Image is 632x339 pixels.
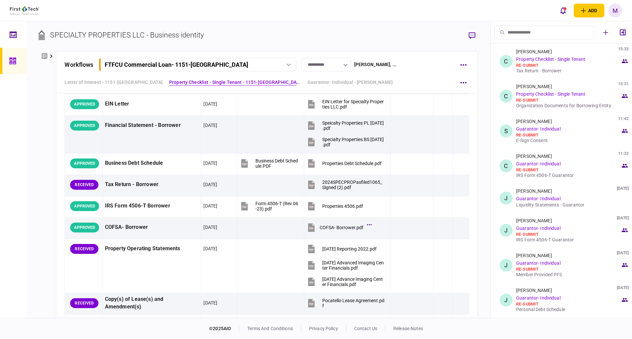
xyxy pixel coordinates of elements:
img: client company logo [10,6,39,15]
div: [DATE] [203,245,217,252]
div: E-Sign Consent [516,138,620,143]
div: J [500,192,513,205]
div: [DATE] [203,160,217,166]
div: [DATE] [203,224,217,230]
div: COFSA- Borrower.pdf [320,225,363,230]
div: C [500,90,513,103]
div: re-submit [516,302,620,307]
div: C [500,55,513,68]
div: Liquidity Statements - Guarantor [516,202,620,207]
div: [PERSON_NAME] [516,288,552,293]
div: EIN Letter [105,97,199,111]
div: 15-01-1340 Reporting 2022.pdf [322,246,377,252]
div: APPROVED [70,99,99,109]
div: Form 4506-T (Rev 06-23).pdf [255,201,298,211]
div: Business Debt Schedule [105,156,199,171]
div: Specialty Properties BS 7.31.25.pdf [322,137,385,147]
div: 15-01-1340 Advanced Imaging Center Financials.pdf [322,260,385,271]
div: [DATE] [203,101,217,107]
div: FTFCU Commercial Loan - 1151-[GEOGRAPHIC_DATA] [105,61,248,68]
a: Guarantor- Individual [516,196,561,201]
div: COFSA- Borrower [105,220,199,235]
div: Pocatello Lease Agreement.pdf [322,298,385,308]
button: Form 4506-T (Rev 06-23).pdf [240,199,298,213]
div: [PERSON_NAME] [516,188,552,194]
button: Pocatello Lease Agreement.pdf [306,296,385,310]
button: FTFCU Commercial Loan- 1151-[GEOGRAPHIC_DATA] [99,58,296,71]
div: J [500,294,513,306]
button: EIN Letter for Specialty Properties LLC.pdf [306,97,385,111]
button: M [608,4,622,17]
div: Speicalty Properties PL 7.31.25.pdf [322,120,385,131]
div: 11:32 [618,151,629,156]
div: [DATE] [203,300,217,306]
div: [PERSON_NAME] [516,253,552,258]
div: APPROVED [70,121,99,131]
button: 2024SPECPROPasfiled1065_Signed (2).pdf [306,177,385,192]
div: Organization Documents for Borrowing Entity [516,103,620,108]
a: contact us [354,326,377,331]
div: J [500,224,513,237]
div: APPROVED [70,158,99,168]
div: APPROVED [70,223,99,232]
a: privacy policy [309,326,338,331]
div: 15-01-1340 Advance Imaging Center Financials.pdf [322,277,385,287]
div: S [500,125,513,137]
a: Guarantor- Individual [516,161,561,166]
div: Personal Debt Schedule [516,307,620,312]
a: Guarantor- Individual - [PERSON_NAME] [307,79,393,86]
div: SPECIALTY PROPERTIES LLC - Business identity [50,30,204,40]
a: Guarantor- Individual [516,226,561,231]
div: RECEIVED [70,244,98,254]
button: 15-01-1340 Advanced Imaging Center Financials.pdf [306,258,385,273]
div: IRS Form 4506-T Guarantor [516,237,620,242]
div: workflows [65,60,93,69]
a: terms and conditions [247,326,293,331]
div: RECEIVED [70,298,98,308]
div: [PERSON_NAME] [516,49,552,54]
div: C [500,159,513,172]
div: Properties 4506.pdf [322,204,363,209]
div: [DATE] [617,186,629,191]
div: J [500,259,513,272]
button: 15-01-1340 Reporting 2022.pdf [306,241,377,256]
div: re-submit [516,63,620,68]
div: Property Operating Statements [105,241,199,256]
div: [DATE] [203,181,217,188]
div: IRS Form 4506-T Guarantor [516,173,620,178]
button: 15-01-1340 Advance Imaging Center Financials.pdf [306,274,385,289]
div: [DATE] [203,122,217,129]
div: RECEIVED [70,180,98,190]
div: 15:31 [618,81,629,86]
div: © 2025 AIO [209,325,239,332]
div: Tax Return - Borrower [105,177,199,192]
a: Letter of Interest - 1151-[GEOGRAPHIC_DATA] [65,79,163,86]
div: Properties Debt Schedule.pdf [322,161,382,166]
div: IRS Form 4506-T Borrower [105,199,199,213]
button: Speicalty Properties PL 7.31.25.pdf [306,118,385,133]
div: re-submit [516,267,620,272]
a: Property Checklist - Single Tenant [516,91,585,97]
div: Tax Return - Borrower [516,68,620,73]
div: re-submit [516,167,620,173]
div: re-submit [516,232,620,237]
div: EIN Letter for Specialty Properties LLC.pdf [322,99,385,109]
div: 2024SPECPROPasfiled1065_Signed (2).pdf [322,180,385,190]
div: [DATE] [617,250,629,255]
div: [PERSON_NAME] [516,84,552,89]
div: re-submit [516,133,620,138]
div: [PERSON_NAME] [516,154,552,159]
div: APPROVED [70,201,99,211]
button: Properties 4506.pdf [306,199,363,213]
button: Business Debt Schedule.PDF [240,156,298,171]
div: Financial Statement - Borrower [105,118,199,133]
div: Member Provided PFS [516,272,620,277]
div: 15:32 [618,46,629,52]
div: Copy(s) of Lease(s) and Amendment(s) [105,296,199,311]
a: Property Checklist - Single Tenant - 1151-[GEOGRAPHIC_DATA], [GEOGRAPHIC_DATA], [GEOGRAPHIC_DATA] [169,79,301,86]
div: [PERSON_NAME] [516,218,552,223]
div: [DATE] [203,203,217,209]
button: COFSA- Borrower.pdf [306,220,370,235]
div: [PERSON_NAME] [516,119,552,124]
